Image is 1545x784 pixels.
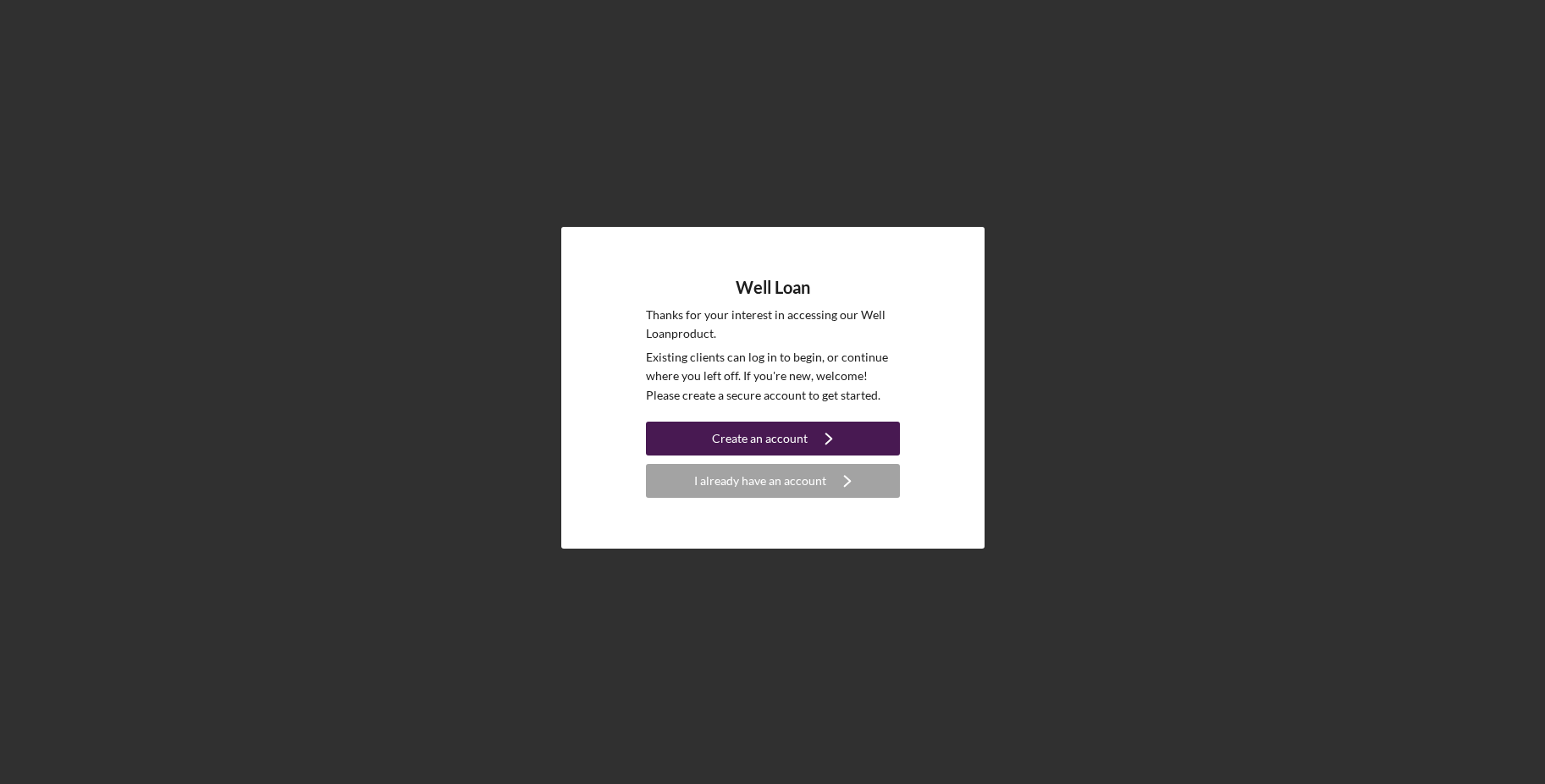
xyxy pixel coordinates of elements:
[646,348,900,405] p: Existing clients can log in to begin, or continue where you left off. If you're new, welcome! Ple...
[646,422,900,455] button: Create an account
[646,306,900,344] p: Thanks for your interest in accessing our Well Loan product.
[646,422,900,460] a: Create an account
[712,422,808,455] div: Create an account
[694,464,826,498] div: I already have an account
[736,278,810,297] h4: Well Loan
[646,464,900,498] button: I already have an account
